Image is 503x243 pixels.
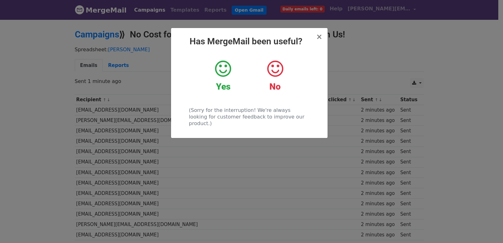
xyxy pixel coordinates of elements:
[316,32,322,41] span: ×
[216,81,230,92] strong: Yes
[202,59,244,92] a: Yes
[269,81,281,92] strong: No
[316,33,322,41] button: Close
[189,107,309,127] p: (Sorry for the interruption! We're always looking for customer feedback to improve our product.)
[176,36,323,47] h2: Has MergeMail been useful?
[254,59,296,92] a: No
